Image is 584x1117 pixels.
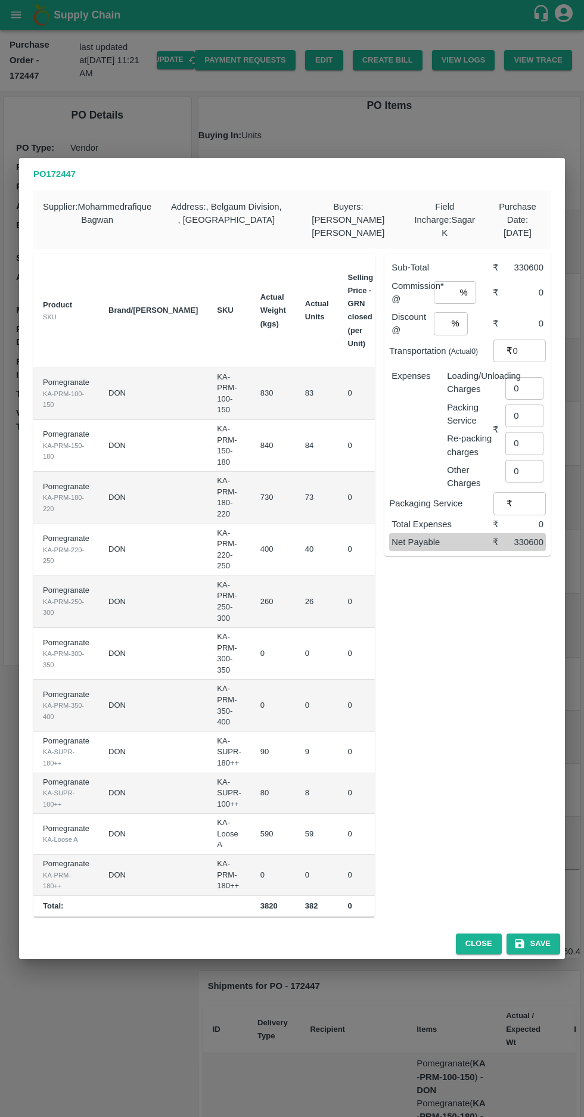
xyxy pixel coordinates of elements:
[484,191,551,250] div: Purchase Date : [DATE]
[33,773,99,814] td: Pomegranate
[251,420,296,472] td: 840
[493,536,505,549] div: ₹
[207,628,250,680] td: KA-PRM-300-350
[507,934,560,954] button: Save
[33,628,99,680] td: Pomegranate
[449,347,479,356] small: (Actual 0 )
[99,732,207,773] td: DON
[161,191,291,250] div: Address : , Belgaum Division, , [GEOGRAPHIC_DATA]
[260,293,286,328] b: Actual Weight (kgs)
[392,518,493,531] p: Total Expenses
[392,279,434,306] p: Commission* @
[207,576,250,628] td: KA-PRM-250-300
[392,536,493,549] p: Net Payable
[296,524,338,576] td: 40
[251,773,296,814] td: 80
[99,855,207,896] td: DON
[43,545,89,567] div: KA-PRM-220-250
[99,773,207,814] td: DON
[33,368,99,420] td: Pomegranate
[43,440,89,462] div: KA-PRM-150-180
[260,901,278,910] b: 3820
[305,901,318,910] b: 382
[251,472,296,524] td: 730
[296,472,338,524] td: 73
[296,420,338,472] td: 84
[460,286,468,299] p: %
[251,524,296,576] td: 400
[507,497,512,510] p: ₹
[251,680,296,732] td: 0
[43,788,89,810] div: KA-SUPR-100++
[43,648,89,670] div: KA-PRM-300-350
[338,524,383,576] td: 0
[99,628,207,680] td: DON
[338,368,383,420] td: 0
[33,169,76,179] b: PO 172447
[338,628,383,680] td: 0
[296,732,338,773] td: 9
[338,472,383,524] td: 0
[296,855,338,896] td: 0
[451,317,459,330] p: %
[505,317,543,330] div: 0
[493,518,505,531] div: ₹
[389,497,493,510] p: Packaging Service
[207,368,250,420] td: KA-PRM-100-150
[207,814,250,855] td: KA-Loose A
[296,773,338,814] td: 8
[99,524,207,576] td: DON
[251,368,296,420] td: 830
[99,368,207,420] td: DON
[99,814,207,855] td: DON
[33,576,99,628] td: Pomegranate
[251,628,296,680] td: 0
[251,576,296,628] td: 260
[493,261,505,274] div: ₹
[296,814,338,855] td: 59
[493,286,505,299] div: ₹
[43,834,89,845] div: KA-Loose A
[33,191,161,250] div: Supplier : Mohammedrafique Bagwan
[405,191,484,250] div: Field Incharge : Sagar K
[207,420,250,472] td: KA-PRM-150-180
[207,472,250,524] td: KA-PRM-180-220
[43,746,89,768] div: KA-SUPR-180++
[305,299,329,321] b: Actual Units
[338,773,383,814] td: 0
[392,261,493,274] p: Sub-Total
[207,855,250,896] td: KA-PRM-180++
[251,855,296,896] td: 0
[217,306,233,315] b: SKU
[291,191,405,250] div: Buyers : [PERSON_NAME] [PERSON_NAME]
[43,700,89,722] div: KA-PRM-350-400
[33,524,99,576] td: Pomegranate
[43,312,89,322] div: SKU
[447,401,493,428] p: Packing Service
[33,855,99,896] td: Pomegranate
[207,680,250,732] td: KA-PRM-350-400
[447,369,493,396] p: Loading/Unloading Charges
[207,524,250,576] td: KA-PRM-220-250
[33,732,99,773] td: Pomegranate
[251,732,296,773] td: 90
[296,368,338,420] td: 83
[507,344,512,357] p: ₹
[43,388,89,410] div: KA-PRM-100-150
[33,420,99,472] td: Pomegranate
[207,773,250,814] td: KA-SUPR-100++
[447,432,493,459] p: Re-packing charges
[392,310,434,337] p: Discount @
[43,492,89,514] div: KA-PRM-180-220
[108,306,198,315] b: Brand/[PERSON_NAME]
[338,420,383,472] td: 0
[505,536,543,549] div: 330600
[447,463,493,490] p: Other Charges
[207,732,250,773] td: KA-SUPR-180++
[43,596,89,618] div: KA-PRM-250-300
[43,300,72,309] b: Product
[505,518,543,531] div: 0
[43,870,89,892] div: KA-PRM-180++
[251,814,296,855] td: 590
[338,814,383,855] td: 0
